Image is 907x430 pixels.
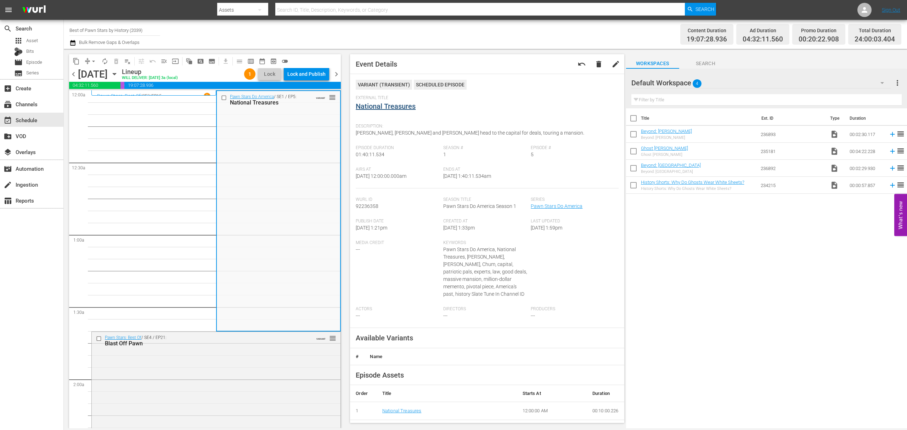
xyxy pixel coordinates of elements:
span: Schedule [4,116,12,125]
span: reorder [896,147,905,155]
span: reorder [896,130,905,138]
span: Episode # [531,145,615,151]
span: menu_open [160,58,168,65]
span: 24:00:03.404 [855,35,895,44]
a: Pawn Stars Do America [230,94,274,99]
span: Keywords [443,240,527,246]
span: External Title [356,95,615,101]
span: Directors [443,306,527,312]
span: 00:20:22.908 [799,35,839,44]
div: Bits [14,47,23,56]
span: Automation [4,165,12,173]
span: Reports [4,197,12,205]
div: Scheduled Episode [414,80,467,90]
span: Last Updated [531,219,615,224]
span: Asset [14,36,23,45]
span: 19:07:28.936 [124,82,341,89]
span: 00:20:22.908 [120,82,124,89]
img: ans4CAIJ8jUAAAAAAAAAAAAAAAAAAAAAAAAgQb4GAAAAAAAAAAAAAAAAAAAAAAAAJMjXAAAAAAAAAAAAAAAAAAAAAAAAgAT5G... [17,2,51,18]
span: --- [356,313,360,318]
svg: Add to Schedule [889,181,896,189]
td: 234215 [758,177,827,194]
span: Pawn Stars Do America, National Treasures, [PERSON_NAME], [PERSON_NAME], Chum, capital, patriotic... [443,247,527,297]
span: Update Metadata from Key Asset [170,56,181,67]
span: [DATE] 1:33pm [443,225,475,231]
span: Ingestion [4,181,12,189]
span: Loop Content [99,56,111,67]
span: content_copy [73,58,80,65]
span: date_range_outlined [259,58,266,65]
button: undo [573,56,590,73]
td: 00:00:57.857 [847,177,886,194]
span: reorder [896,181,905,189]
div: Lock and Publish [287,68,326,80]
span: auto_awesome_motion_outlined [186,58,193,65]
span: Bits [26,48,34,55]
span: edit [612,60,620,68]
span: chevron_left [69,70,78,79]
span: Revert to Primary Episode [147,56,158,67]
span: [DATE] 1:59pm [531,225,562,231]
button: delete [590,56,607,73]
span: autorenew_outlined [101,58,108,65]
td: 00:04:22.228 [847,143,886,160]
td: 12:00:00 AM [517,402,587,420]
span: Publish Date [356,219,440,224]
td: 236893 [758,126,827,143]
span: [PERSON_NAME], [PERSON_NAME] and [PERSON_NAME] head to the capital for deals, touring a mansion. [356,130,584,136]
span: Lock [261,70,278,78]
td: 235181 [758,143,827,160]
p: EP15 [152,94,162,98]
span: --- [356,247,360,252]
p: / [141,94,142,98]
span: Episode [14,58,23,67]
span: VOD [4,132,12,141]
span: Pawn Stars Do America Season 1 [443,203,516,209]
span: Description: [356,124,615,129]
span: menu [4,6,13,14]
span: [DATE] 12:00:00.000am [356,173,406,179]
span: Episode Assets [356,371,404,379]
span: Airs At [356,167,440,172]
span: Channels [4,100,12,109]
div: Lineup [122,68,178,76]
span: --- [531,313,535,318]
span: Overlays [4,148,12,157]
span: VARIANT [316,334,326,340]
th: Duration [845,108,888,128]
p: 1 [206,94,208,98]
span: reorder [329,94,336,101]
span: Asset [26,37,38,44]
span: Available Variants [356,334,413,342]
span: Week Calendar View [245,56,257,67]
span: Bulk Remove Gaps & Overlaps [78,40,140,45]
span: Video [830,130,839,138]
span: Select an event to delete [111,56,122,67]
span: reorder [896,164,905,172]
span: Wurl Id [356,197,440,203]
th: Order [350,385,377,402]
span: Search [695,3,714,16]
span: Day Calendar View [231,54,245,68]
span: Copy Lineup [71,56,82,67]
svg: Add to Schedule [889,130,896,138]
svg: Add to Schedule [889,147,896,155]
span: Series [14,69,23,78]
div: Blast Off Pawn [105,340,303,347]
span: Workspaces [626,59,679,68]
span: Create [4,84,12,93]
th: Type [826,108,845,128]
div: Default Workspace [631,73,891,93]
div: WILL DELIVER: [DATE] 3a (local) [122,76,178,80]
td: 00:10:00.226 [587,402,624,420]
div: History Shorts: Why Do Ghosts Wear White Sheets? [641,186,744,191]
span: playlist_remove_outlined [124,58,131,65]
td: 236892 [758,160,827,177]
span: Actors [356,306,440,312]
span: VARIANT [316,94,325,99]
span: 1 [443,152,446,157]
a: Pawn Stars: Best Of [105,335,141,340]
span: Video [830,164,839,172]
span: Series [26,69,39,77]
span: compress [84,58,91,65]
